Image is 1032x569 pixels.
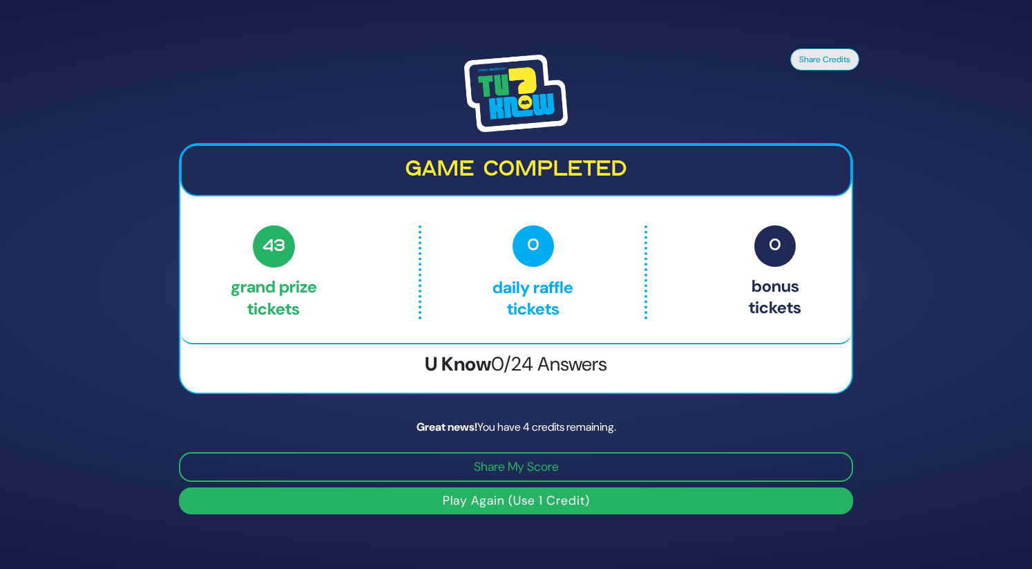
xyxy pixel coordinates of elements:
strong: Great news! [417,420,477,434]
span: 0/24 Answers [491,351,607,377]
span: 0 [513,225,554,267]
p: Daily Raffle tickets [450,225,615,319]
span: 43 [253,225,296,268]
div: You have 4 credits remaining. [179,419,853,436]
h2: Game completed [193,157,839,183]
img: Tournament Logo [464,55,568,132]
h3: U Know [180,353,852,376]
button: Share My Score [179,452,853,482]
button: Play Again (Use 1 Credit) [179,487,853,514]
p: Bonus tickets [749,225,801,319]
button: Share Credits [790,48,859,71]
p: Grand Prize tickets [231,225,317,319]
span: 0 [754,225,796,267]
